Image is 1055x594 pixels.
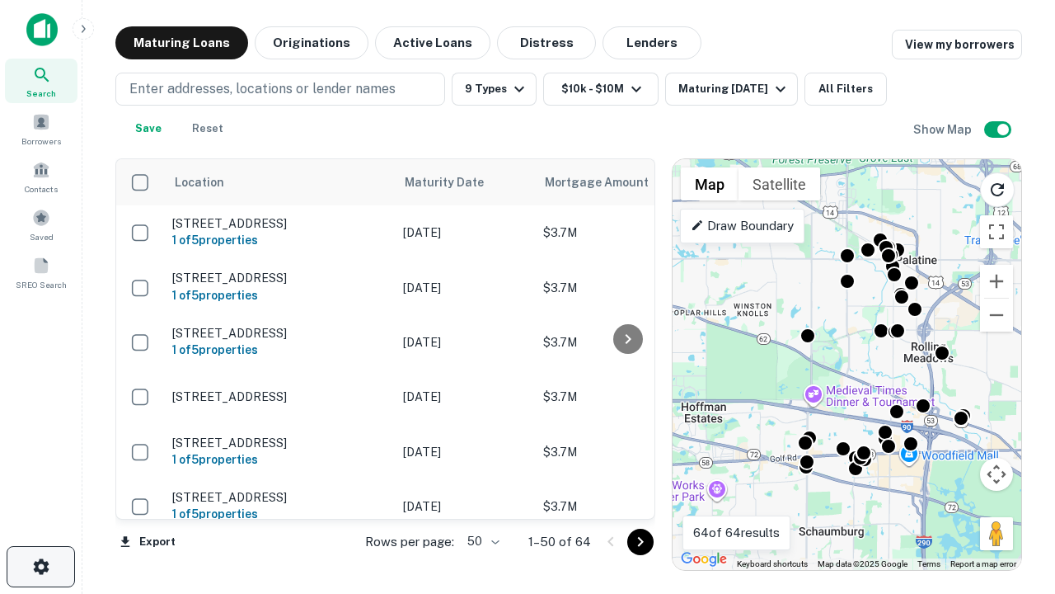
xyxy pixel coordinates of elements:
[16,278,67,291] span: SREO Search
[164,159,395,205] th: Location
[738,167,820,200] button: Show satellite imagery
[181,112,234,145] button: Reset
[677,549,731,570] a: Open this area in Google Maps (opens a new window)
[545,172,670,192] span: Mortgage Amount
[677,549,731,570] img: Google
[25,182,58,196] span: Contacts
[693,523,780,543] p: 64 of 64 results
[980,215,1013,248] button: Toggle fullscreen view
[543,388,708,406] p: $3.7M
[5,59,77,103] a: Search
[673,159,1021,570] div: 0 0
[681,167,738,200] button: Show street map
[122,112,175,145] button: Save your search to get updates of matches that match your search criteria.
[172,286,387,304] h6: 1 of 5 properties
[5,202,77,247] a: Saved
[115,530,180,554] button: Export
[172,490,387,505] p: [STREET_ADDRESS]
[405,172,505,192] span: Maturity Date
[115,26,248,59] button: Maturing Loans
[497,26,596,59] button: Distress
[255,26,368,59] button: Originations
[980,265,1013,298] button: Zoom in
[30,230,54,243] span: Saved
[375,26,490,59] button: Active Loans
[5,106,77,151] a: Borrowers
[691,216,794,236] p: Draw Boundary
[528,532,591,552] p: 1–50 of 64
[172,341,387,359] h6: 1 of 5 properties
[627,529,654,555] button: Go to next page
[950,559,1016,568] a: Report a map error
[172,271,387,285] p: [STREET_ADDRESS]
[21,134,61,148] span: Borrowers
[26,87,56,100] span: Search
[115,73,445,106] button: Enter addresses, locations or lender names
[917,559,940,568] a: Terms (opens in new tab)
[818,559,907,568] span: Map data ©2025 Google
[403,333,527,351] p: [DATE]
[535,159,716,205] th: Mortgage Amount
[403,497,527,516] p: [DATE]
[5,250,77,295] a: SREO Search
[452,73,537,106] button: 9 Types
[26,13,58,46] img: capitalize-icon.png
[804,73,887,106] button: All Filters
[365,532,454,552] p: Rows per page:
[980,517,1013,550] button: Drag Pegman onto the map to open Street View
[395,159,535,205] th: Maturity Date
[543,279,708,297] p: $3.7M
[543,224,708,242] p: $3.7M
[403,443,527,461] p: [DATE]
[172,505,387,523] h6: 1 of 5 properties
[892,30,1022,59] a: View my borrowers
[403,388,527,406] p: [DATE]
[678,79,790,99] div: Maturing [DATE]
[172,450,387,469] h6: 1 of 5 properties
[543,73,659,106] button: $10k - $10M
[973,409,1055,488] iframe: Chat Widget
[603,26,701,59] button: Lenders
[980,299,1013,332] button: Zoom out
[913,120,974,139] h6: Show Map
[172,389,387,404] p: [STREET_ADDRESS]
[543,497,708,516] p: $3.7M
[172,436,387,450] p: [STREET_ADDRESS]
[543,443,708,461] p: $3.7M
[461,530,502,554] div: 50
[174,172,224,192] span: Location
[403,279,527,297] p: [DATE]
[665,73,798,106] button: Maturing [DATE]
[172,326,387,341] p: [STREET_ADDRESS]
[403,224,527,242] p: [DATE]
[5,154,77,199] a: Contacts
[172,216,387,231] p: [STREET_ADDRESS]
[129,79,396,99] p: Enter addresses, locations or lender names
[980,172,1015,207] button: Reload search area
[172,231,387,249] h6: 1 of 5 properties
[543,333,708,351] p: $3.7M
[737,559,808,570] button: Keyboard shortcuts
